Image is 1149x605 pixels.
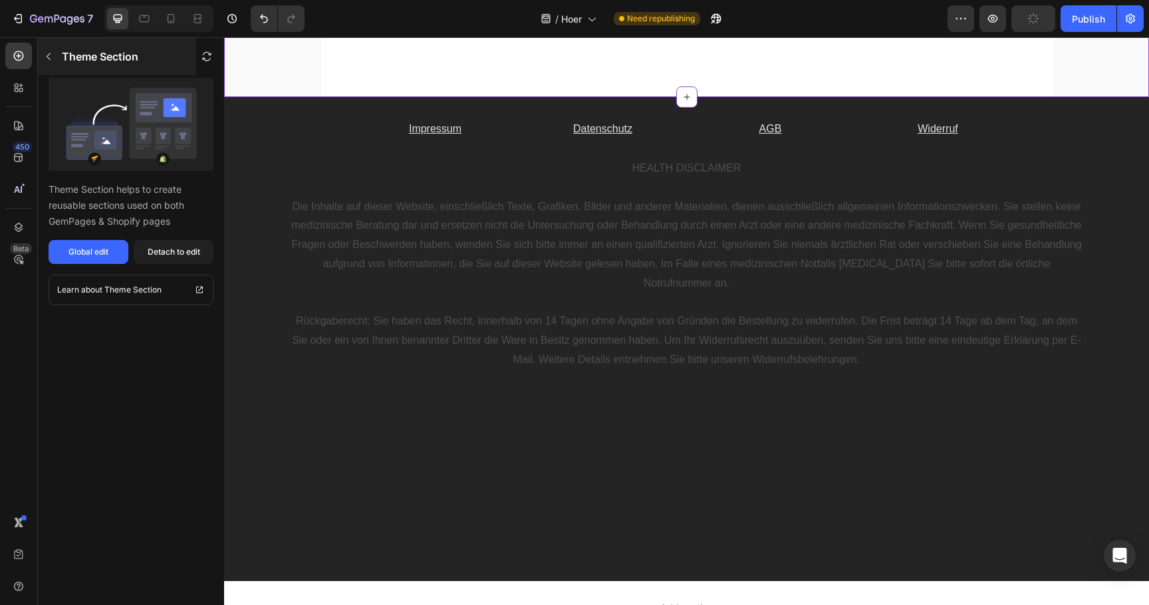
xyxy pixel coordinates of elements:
[65,275,860,332] p: Rückgaberecht: Sie haben das Recht, innerhalb von 14 Tagen ohne Angabe von Gründen die Bestellung...
[49,181,213,229] p: Theme Section helps to create reusable sections used on both GemPages & Shopify pages
[1072,12,1105,26] div: Publish
[62,49,138,64] p: Theme Section
[1061,5,1116,32] button: Publish
[65,122,860,141] p: HEALTH DISCLAIMER
[5,5,99,32] button: 7
[555,12,559,26] span: /
[68,246,108,258] div: Global edit
[87,11,93,27] p: 7
[535,86,558,97] a: AGB
[148,246,200,258] div: Detach to edit
[251,5,305,32] div: Undo/Redo
[224,37,1149,605] iframe: Design area
[65,160,860,256] p: Die Inhalte auf dieser Website, einschließlich Texte, Grafiken, Bilder und anderer Materialien, d...
[10,243,32,254] div: Beta
[49,240,128,264] button: Global edit
[57,283,102,297] p: Learn about
[694,86,733,97] a: Widerruf
[104,283,162,297] p: Theme Section
[349,86,408,97] a: Datenschutz
[13,142,32,152] div: 450
[431,563,494,577] span: Add section
[134,240,213,264] button: Detach to edit
[1104,540,1136,572] div: Open Intercom Messenger
[561,12,582,26] span: Hoer
[627,13,695,25] span: Need republishing
[49,275,213,305] a: Learn about Theme Section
